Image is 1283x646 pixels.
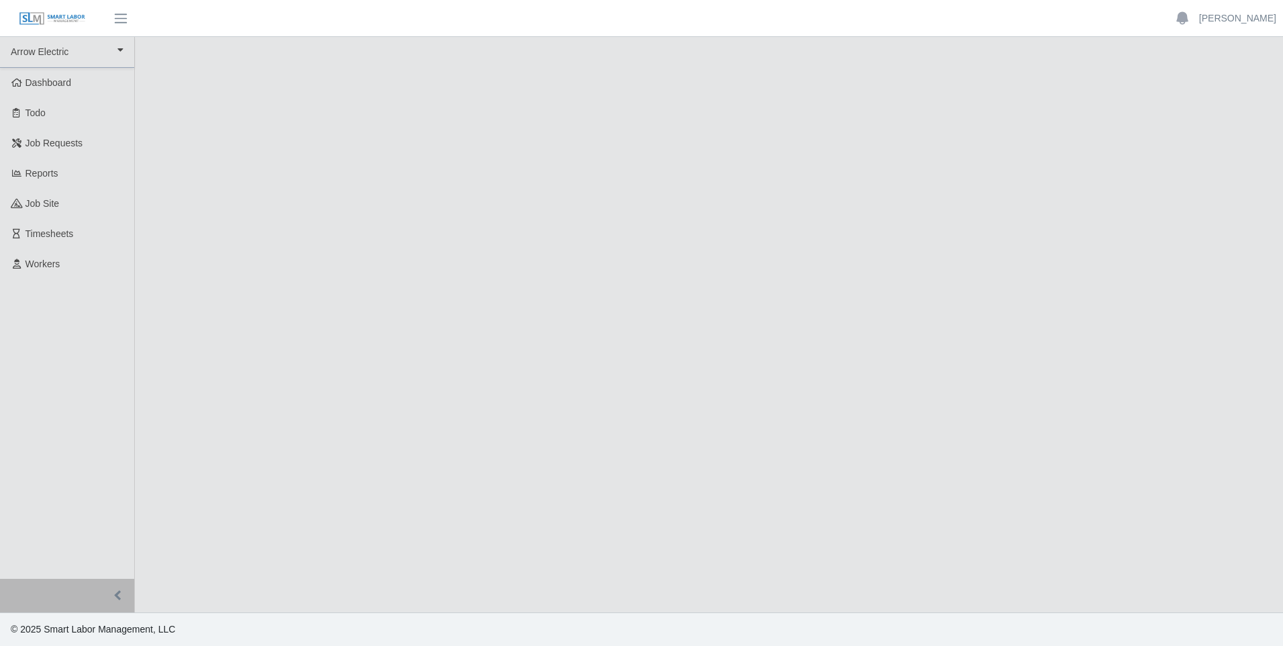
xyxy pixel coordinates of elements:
[25,168,58,179] span: Reports
[25,77,72,88] span: Dashboard
[25,259,60,269] span: Workers
[25,107,46,118] span: Todo
[11,624,175,635] span: © 2025 Smart Labor Management, LLC
[25,228,74,239] span: Timesheets
[1199,11,1276,26] a: [PERSON_NAME]
[25,138,83,148] span: Job Requests
[25,198,60,209] span: job site
[19,11,86,26] img: SLM Logo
